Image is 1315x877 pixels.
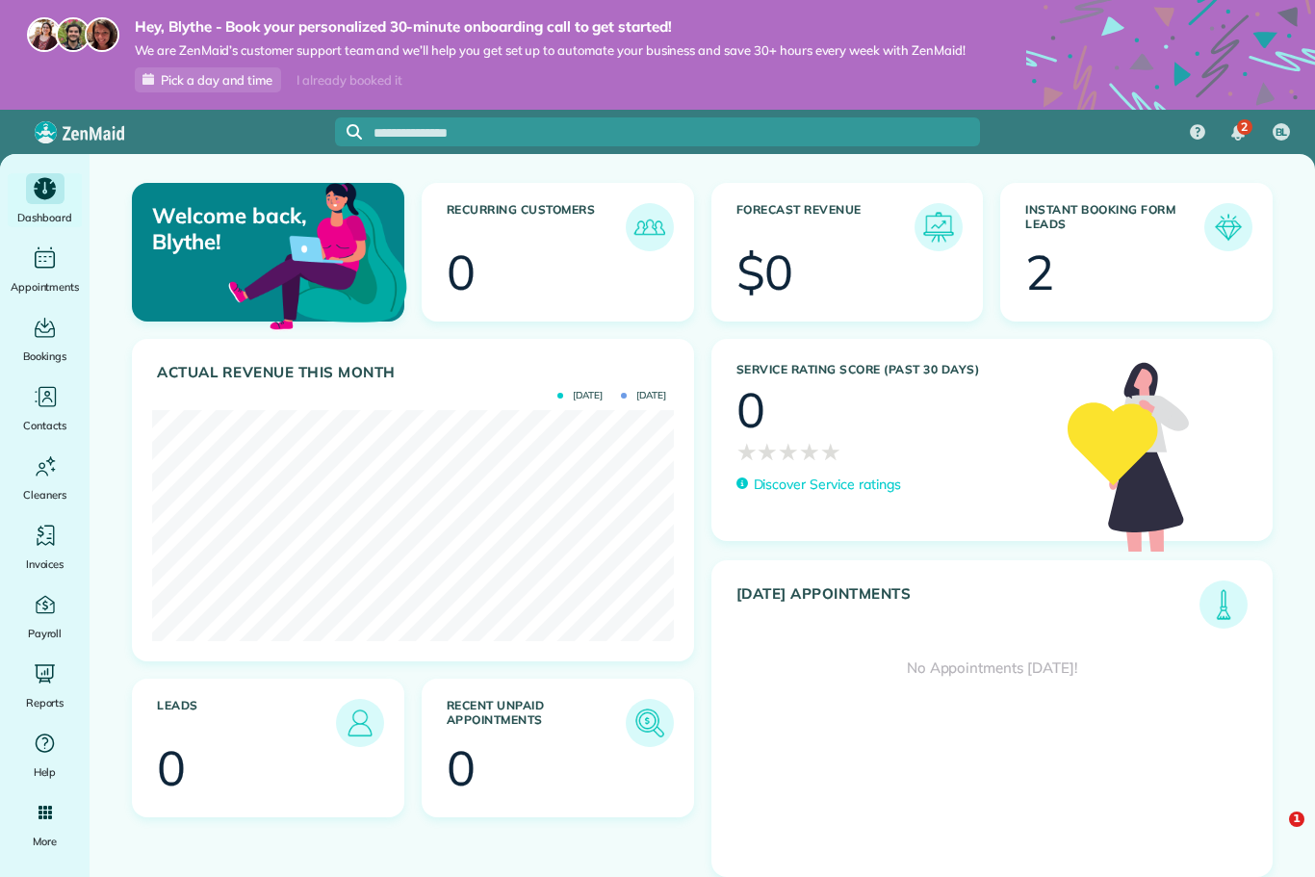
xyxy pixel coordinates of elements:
strong: Hey, Blythe - Book your personalized 30-minute onboarding call to get started! [135,17,966,37]
span: Contacts [23,416,66,435]
span: 1 [1289,812,1304,827]
img: icon_unpaid_appointments-47b8ce3997adf2238b356f14209ab4cced10bd1f174958f3ca8f1d0dd7fffeee.png [631,704,669,742]
span: Cleaners [23,485,66,504]
a: Cleaners [8,451,82,504]
span: Appointments [11,277,80,297]
img: icon_recurring_customers-cf858462ba22bcd05b5a5880d41d6543d210077de5bb9ebc9590e49fd87d84ed.png [631,208,669,246]
img: dashboard_welcome-42a62b7d889689a78055ac9021e634bf52bae3f8056760290aed330b23ab8690.png [224,161,411,348]
img: michelle-19f622bdf1676172e81f8f8fba1fb50e276960ebfe0243fe18214015130c80e4.jpg [85,17,119,52]
img: icon_form_leads-04211a6a04a5b2264e4ee56bc0799ec3eb69b7e499cbb523a139df1d13a81ae0.png [1209,208,1248,246]
img: icon_forecast_revenue-8c13a41c7ed35a8dcfafea3cbb826a0462acb37728057bba2d056411b612bbbe.png [919,208,958,246]
img: icon_leads-1bed01f49abd5b7fead27621c3d59655bb73ed531f8eeb49469d10e621d6b896.png [341,704,379,742]
a: Payroll [8,589,82,643]
div: 2 unread notifications [1218,112,1258,154]
h3: Instant Booking Form Leads [1025,203,1204,251]
span: More [33,832,57,851]
span: ★ [736,434,758,469]
span: Payroll [28,624,63,643]
button: Focus search [335,124,362,140]
span: Pick a day and time [161,72,272,88]
h3: Forecast Revenue [736,203,915,251]
span: ★ [757,434,778,469]
iframe: Intercom live chat [1250,812,1296,858]
a: Help [8,728,82,782]
h3: Recent unpaid appointments [447,699,626,747]
div: 0 [736,386,765,434]
a: Appointments [8,243,82,297]
span: ★ [820,434,841,469]
span: Help [34,762,57,782]
a: Contacts [8,381,82,435]
nav: Main [1174,110,1315,154]
span: Invoices [26,555,64,574]
h3: Actual Revenue this month [157,364,674,381]
a: Dashboard [8,173,82,227]
a: Reports [8,658,82,712]
img: icon_todays_appointments-901f7ab196bb0bea1936b74009e4eb5ffbc2d2711fa7634e0d609ed5ef32b18b.png [1204,585,1243,624]
p: Discover Service ratings [754,475,901,495]
h3: Recurring Customers [447,203,626,251]
div: 0 [447,744,476,792]
img: jorge-587dff0eeaa6aab1f244e6dc62b8924c3b6ad411094392a53c71c6c4a576187d.jpg [56,17,90,52]
img: maria-72a9807cf96188c08ef61303f053569d2e2a8a1cde33d635c8a3ac13582a053d.jpg [27,17,62,52]
span: Dashboard [17,208,72,227]
span: 2 [1241,119,1248,135]
span: Bookings [23,347,67,366]
a: Pick a day and time [135,67,281,92]
p: Welcome back, Blythe! [152,203,315,254]
svg: Focus search [347,124,362,140]
a: Invoices [8,520,82,574]
h3: [DATE] Appointments [736,585,1200,629]
div: 0 [447,248,476,297]
span: [DATE] [621,391,666,400]
span: BL [1276,125,1288,141]
div: $0 [736,248,794,297]
h3: Service Rating score (past 30 days) [736,363,1049,376]
div: No Appointments [DATE]! [712,629,1273,709]
div: 0 [157,744,186,792]
div: 2 [1025,248,1054,297]
div: I already booked it [285,68,413,92]
h3: Leads [157,699,336,747]
span: We are ZenMaid’s customer support team and we’ll help you get set up to automate your business an... [135,42,966,59]
a: Discover Service ratings [736,475,901,495]
a: Bookings [8,312,82,366]
span: ★ [778,434,799,469]
span: [DATE] [557,391,603,400]
span: ★ [799,434,820,469]
span: Reports [26,693,64,712]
